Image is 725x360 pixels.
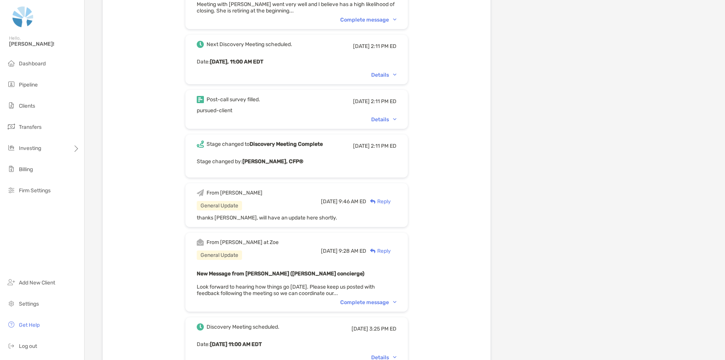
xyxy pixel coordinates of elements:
span: 2:11 PM ED [371,98,396,105]
b: [DATE], 11:00 AM EDT [210,59,263,65]
img: dashboard icon [7,59,16,68]
div: General Update [197,201,242,210]
img: pipeline icon [7,80,16,89]
img: Event icon [197,96,204,103]
img: Chevron icon [393,118,396,121]
span: Firm Settings [19,187,51,194]
span: 3:25 PM ED [369,326,396,332]
span: [DATE] [352,326,368,332]
span: [DATE] [353,43,370,49]
span: [DATE] [353,98,370,105]
img: billing icon [7,164,16,173]
b: New Message from [PERSON_NAME] ([PERSON_NAME] concierge) [197,270,364,277]
span: Add New Client [19,280,55,286]
span: [DATE] [321,198,338,205]
span: Transfers [19,124,42,130]
span: thanks [PERSON_NAME], will have an update here shortly. [197,215,337,221]
img: Reply icon [370,249,376,253]
span: Look forward to hearing how things go [DATE]. Please keep us posted with feedback following the m... [197,284,375,297]
span: 9:28 AM ED [339,248,366,254]
img: Event icon [197,239,204,246]
div: Next Discovery Meeting scheduled. [207,41,292,48]
img: Event icon [197,189,204,196]
span: 2:11 PM ED [371,143,396,149]
img: Chevron icon [393,19,396,21]
span: Dashboard [19,60,46,67]
span: Clients [19,103,35,109]
b: [PERSON_NAME], CFP® [242,158,303,165]
img: Reply icon [370,199,376,204]
img: settings icon [7,299,16,308]
span: Billing [19,166,33,173]
div: Details [371,72,396,78]
span: Investing [19,145,41,151]
div: Complete message [340,299,396,306]
span: Settings [19,301,39,307]
img: Event icon [197,41,204,48]
p: Stage changed by: [197,157,396,166]
img: Event icon [197,323,204,331]
img: transfers icon [7,122,16,131]
span: 9:46 AM ED [339,198,366,205]
img: firm-settings icon [7,185,16,195]
div: From [PERSON_NAME] [207,190,262,196]
div: General Update [197,250,242,260]
img: Chevron icon [393,356,396,358]
div: Complete message [340,17,396,23]
img: investing icon [7,143,16,152]
p: Date : [197,57,396,66]
span: [DATE] [353,143,370,149]
img: clients icon [7,101,16,110]
div: From [PERSON_NAME] at Zoe [207,239,279,246]
span: [PERSON_NAME]! [9,41,80,47]
img: get-help icon [7,320,16,329]
p: Date : [197,340,396,349]
div: Reply [366,247,391,255]
img: Event icon [197,141,204,148]
span: Pipeline [19,82,38,88]
img: Chevron icon [393,74,396,76]
div: Details [371,116,396,123]
b: [DATE] 11:00 AM EDT [210,341,262,348]
img: logout icon [7,341,16,350]
span: Get Help [19,322,40,328]
img: Zoe Logo [9,3,37,30]
span: 2:11 PM ED [371,43,396,49]
img: Chevron icon [393,301,396,303]
div: Reply [366,198,391,205]
span: Log out [19,343,37,349]
div: Discovery Meeting scheduled. [207,324,279,330]
div: Post-call survey filled. [207,96,260,103]
img: add_new_client icon [7,278,16,287]
span: [DATE] [321,248,338,254]
div: Stage changed to [207,141,323,147]
b: Discovery Meeting Complete [250,141,323,147]
span: pursued-client [197,107,232,114]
